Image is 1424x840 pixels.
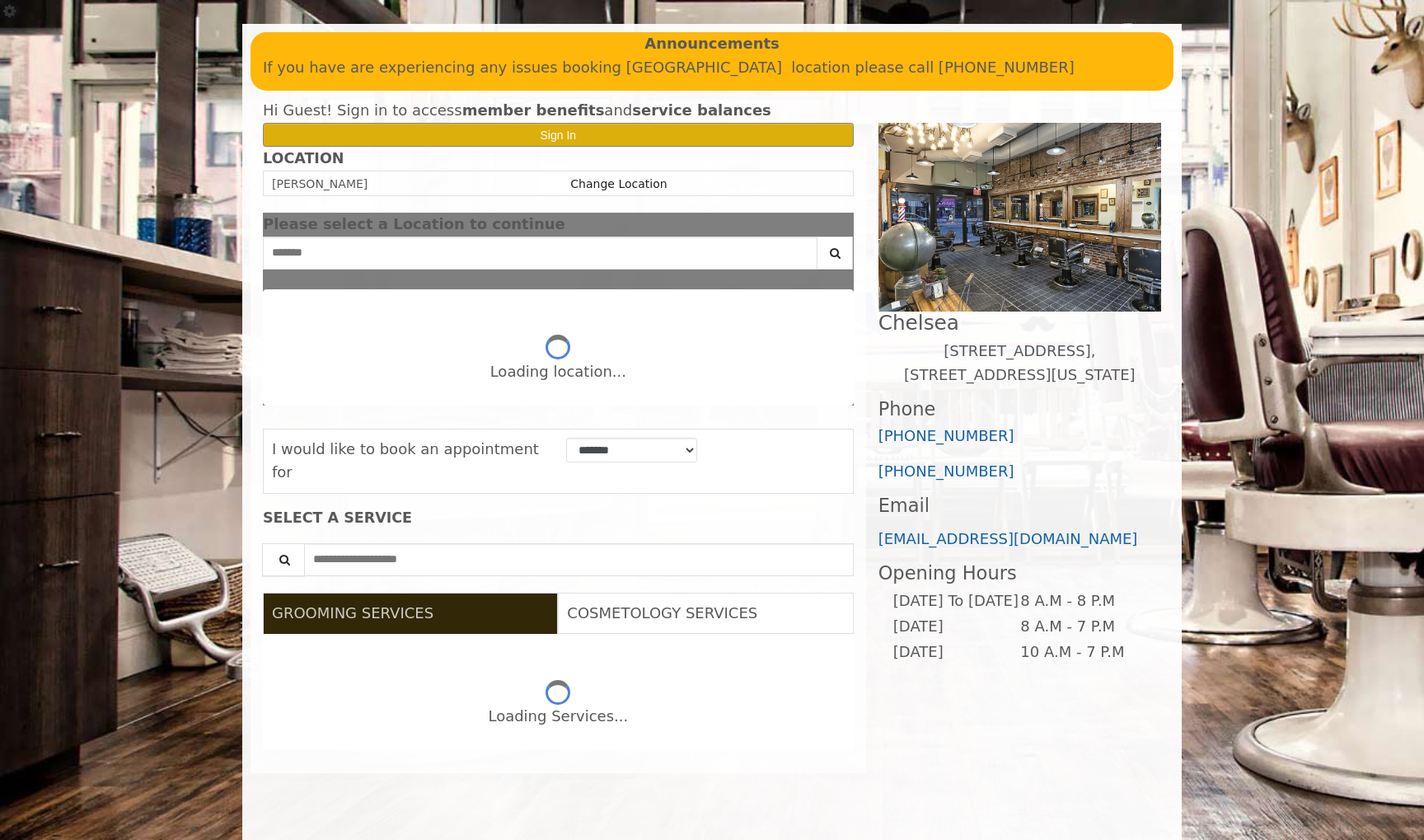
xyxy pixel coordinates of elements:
[878,563,1161,584] h3: Opening Hours
[263,56,1161,80] p: If you have are experiencing any issues booking [GEOGRAPHIC_DATA] location please call [PHONE_NUM...
[490,360,626,384] div: Loading location...
[1019,614,1147,640] td: 8 A.M - 7 P.M
[263,99,854,123] div: Hi Guest! Sign in to access and
[892,614,1019,640] td: [DATE]
[892,589,1019,614] td: [DATE] To [DATE]
[1019,589,1147,614] td: 8 A.M - 8 P.M
[878,530,1138,547] a: [EMAIL_ADDRESS][DOMAIN_NAME]
[644,32,780,56] b: Announcements
[272,440,539,481] span: I would like to book an appointment for
[462,101,605,119] b: member benefits
[263,510,854,526] div: SELECT A SERVICE
[878,399,1161,420] h3: Phone
[262,543,305,576] button: Service Search
[878,340,1161,387] p: [STREET_ADDRESS],[STREET_ADDRESS][US_STATE]
[829,219,854,230] button: close dialog
[272,177,368,190] span: [PERSON_NAME]
[878,495,1161,516] h3: Email
[272,604,433,622] span: GROOMING SERVICES
[263,215,565,232] span: Please select a Location to continue
[1019,640,1147,665] td: 10 A.M - 7 P.M
[263,123,854,147] button: Sign In
[878,462,1014,480] a: [PHONE_NUMBER]
[892,640,1019,665] td: [DATE]
[263,150,344,167] b: LOCATION
[632,101,771,119] b: service balances
[567,604,757,622] span: COSMETOLOGY SERVICES
[570,177,667,190] a: Change Location
[488,705,628,729] div: Loading Services...
[878,427,1014,444] a: [PHONE_NUMBER]
[263,237,854,278] div: Center Select
[878,312,1161,334] h2: Chelsea
[263,634,854,750] div: Grooming services
[826,247,845,259] i: Search button
[263,237,817,270] input: Search Center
